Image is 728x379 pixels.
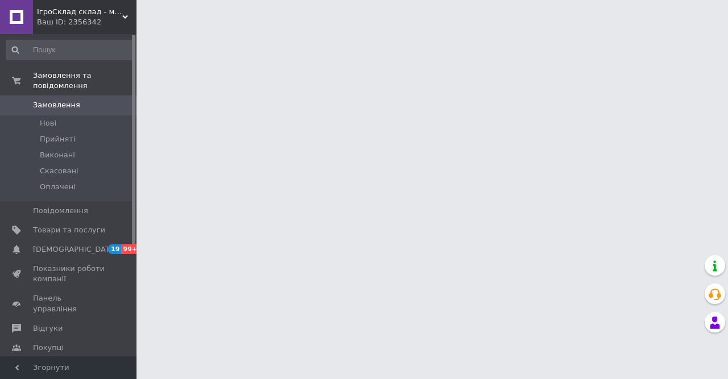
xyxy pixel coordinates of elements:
[33,100,80,110] span: Замовлення
[40,182,76,192] span: Оплачені
[40,118,56,128] span: Нові
[33,244,117,255] span: [DEMOGRAPHIC_DATA]
[33,343,64,353] span: Покупці
[33,206,88,216] span: Повідомлення
[6,40,134,60] input: Пошук
[33,323,63,334] span: Відгуки
[40,134,75,144] span: Прийняті
[40,150,75,160] span: Виконані
[33,70,136,91] span: Замовлення та повідомлення
[33,264,105,284] span: Показники роботи компанії
[108,244,121,254] span: 19
[121,244,140,254] span: 99+
[33,293,105,314] span: Панель управління
[40,166,78,176] span: Скасовані
[33,225,105,235] span: Товари та послуги
[37,7,122,17] span: ІгроСклад склад - магазин
[37,17,136,27] div: Ваш ID: 2356342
